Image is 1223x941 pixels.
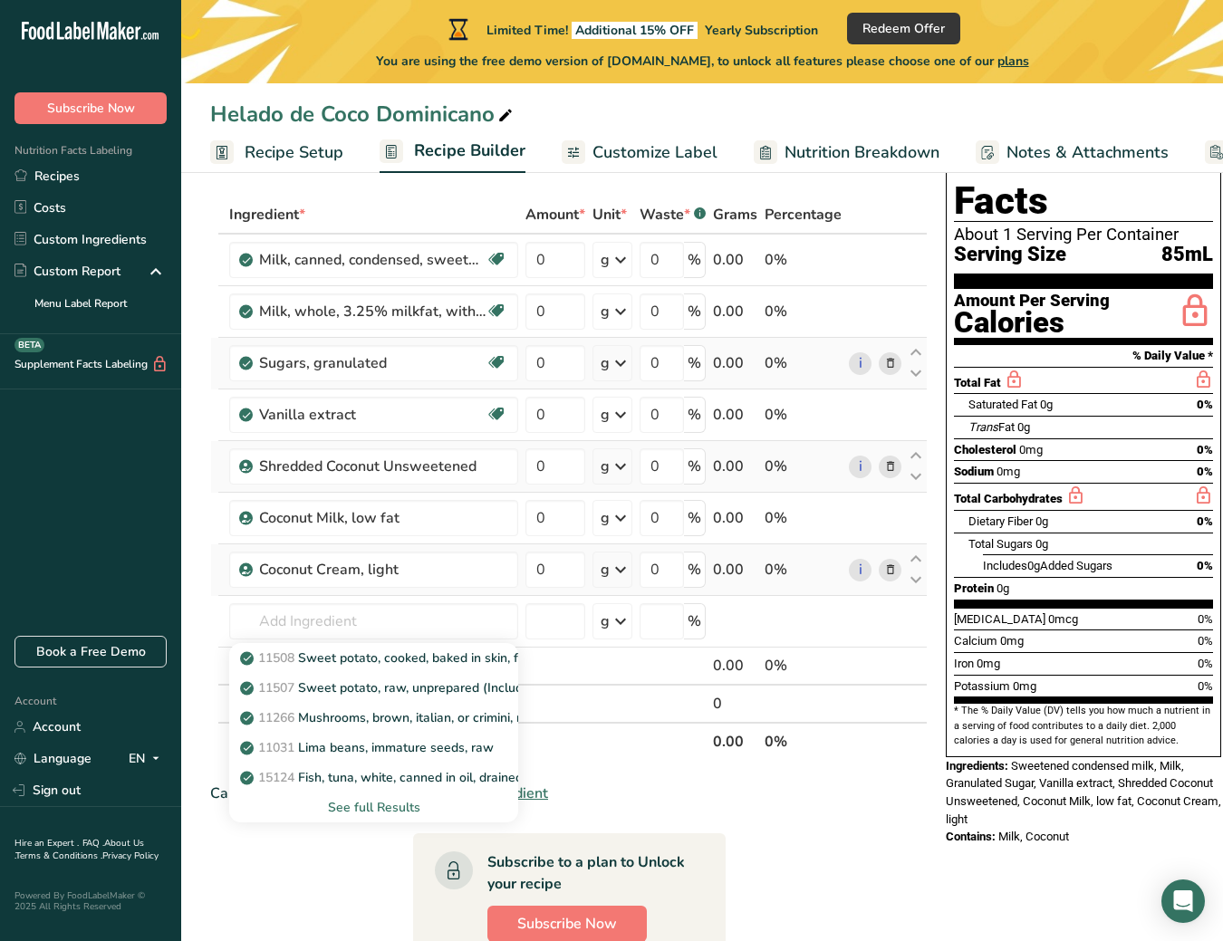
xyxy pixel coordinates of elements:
span: Yearly Subscription [705,22,818,39]
span: Percentage [765,204,842,226]
span: Customize Label [592,140,717,165]
a: 11507Sweet potato, raw, unprepared (Includes foods for USDA's Food Distribution Program) [229,673,518,703]
span: Nutrition Breakdown [785,140,939,165]
div: g [601,301,610,322]
div: 0% [765,655,842,677]
span: 0mcg [1048,612,1078,626]
div: g [601,352,610,374]
div: 0.00 [713,404,757,426]
span: 0% [1197,443,1213,456]
div: 0% [765,559,842,581]
div: See full Results [244,798,504,817]
div: Custom Report [14,262,120,281]
span: 11266 [258,709,294,726]
span: 0mg [997,465,1020,478]
span: Ingredients: [946,759,1008,773]
a: Privacy Policy [102,850,159,862]
span: Dietary Fiber [968,514,1033,528]
section: * The % Daily Value (DV) tells you how much a nutrient in a serving of food contributes to a dail... [954,704,1213,748]
div: g [601,404,610,426]
a: Hire an Expert . [14,837,79,850]
span: 0% [1197,514,1213,528]
section: % Daily Value * [954,345,1213,367]
span: Serving Size [954,244,1066,266]
div: 0% [765,456,842,477]
div: Milk, canned, condensed, sweetened [259,249,486,271]
p: Mushrooms, brown, italian, or crimini, raw [244,708,539,727]
a: Recipe Builder [380,130,525,174]
div: 0.00 [713,655,757,677]
div: 0% [765,352,842,374]
span: 0g [1035,537,1048,551]
span: Recipe Setup [245,140,343,165]
div: 0.00 [713,249,757,271]
span: 0% [1198,634,1213,648]
div: Vanilla extract [259,404,486,426]
h1: Nutrition Facts [954,139,1213,222]
span: 0% [1198,657,1213,670]
span: plans [997,53,1029,70]
div: Powered By FoodLabelMaker © 2025 All Rights Reserved [14,890,167,912]
span: 0% [1197,398,1213,411]
div: Sugars, granulated [259,352,486,374]
span: 85mL [1161,244,1213,266]
div: g [601,559,610,581]
a: i [849,352,872,375]
div: About 1 Serving Per Container [954,226,1213,244]
div: Calories [954,310,1110,336]
span: 0mg [1019,443,1043,456]
div: Amount Per Serving [954,293,1110,310]
div: BETA [14,338,44,352]
div: Coconut Milk, low fat [259,507,486,529]
span: 0% [1197,559,1213,572]
span: 0% [1198,679,1213,693]
i: Trans [968,420,998,434]
th: Net Totals [226,722,709,760]
span: Milk, Coconut [998,830,1069,843]
span: Cholesterol [954,443,1016,456]
span: 0g [1027,559,1040,572]
a: About Us . [14,837,144,862]
a: 11508Sweet potato, cooked, baked in skin, flesh, without salt [229,643,518,673]
div: g [601,249,610,271]
span: [MEDICAL_DATA] [954,612,1045,626]
div: 0% [765,507,842,529]
span: Grams [713,204,757,226]
div: Open Intercom Messenger [1161,879,1205,923]
span: Contains: [946,830,996,843]
span: Sodium [954,465,994,478]
p: Lima beans, immature seeds, raw [244,738,494,757]
span: 11031 [258,739,294,756]
span: Ingredient [229,204,305,226]
span: Subscribe Now [517,913,617,935]
span: Additional 15% OFF [572,22,698,39]
div: g [601,507,610,529]
button: Redeem Offer [847,13,960,44]
span: Total Fat [954,376,1001,389]
a: Recipe Setup [210,132,343,173]
a: Notes & Attachments [976,132,1169,173]
a: 11266Mushrooms, brown, italian, or crimini, raw [229,703,518,733]
input: Add Ingredient [229,603,518,639]
span: Saturated Fat [968,398,1037,411]
div: Waste [640,204,706,226]
th: 0% [761,722,845,760]
a: Terms & Conditions . [15,850,102,862]
span: Total Sugars [968,537,1033,551]
div: 0.00 [713,507,757,529]
span: 11508 [258,649,294,667]
span: 0g [1035,514,1048,528]
p: Sweet potato, cooked, baked in skin, flesh, without salt [244,648,619,667]
div: 0% [765,249,842,271]
span: Subscribe Now [47,99,135,118]
span: 0% [1198,612,1213,626]
span: 15124 [258,769,294,786]
div: Coconut Cream, light [259,559,486,581]
span: You are using the free demo version of [DOMAIN_NAME], to unlock all features please choose one of... [376,52,1029,71]
span: Includes Added Sugars [983,559,1112,572]
span: 11507 [258,679,294,696]
span: 0mg [1000,634,1024,648]
a: Book a Free Demo [14,636,167,667]
div: Milk, whole, 3.25% milkfat, without added vitamin A and [MEDICAL_DATA] [259,301,486,322]
div: g [601,456,610,477]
